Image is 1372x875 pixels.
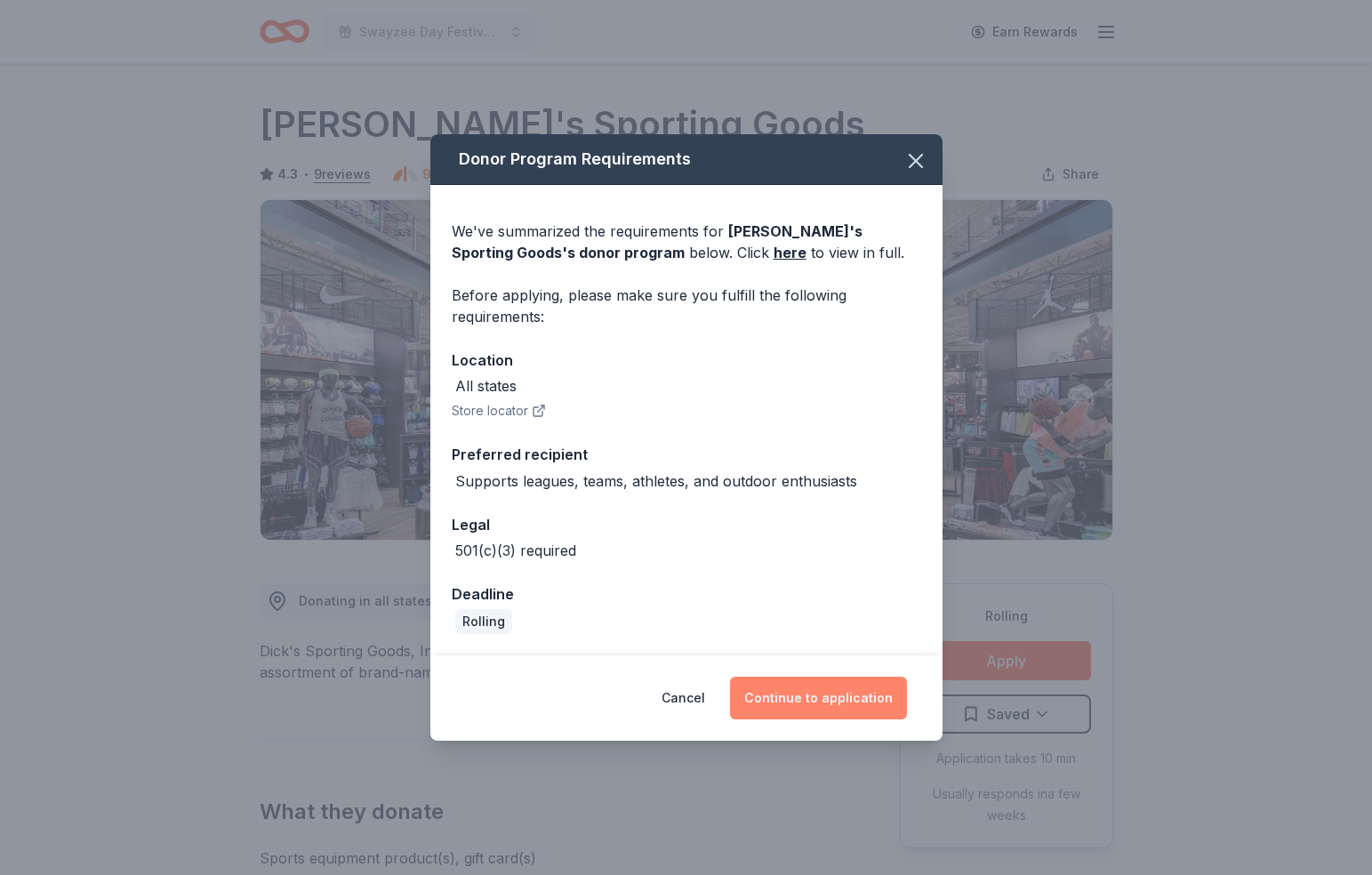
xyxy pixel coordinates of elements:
div: 501(c)(3) required [455,540,576,561]
div: We've summarized the requirements for below. Click to view in full. [452,221,921,263]
div: Supports leagues, teams, athletes, and outdoor enthusiasts [455,470,857,492]
div: Rolling [455,609,512,634]
div: Deadline [452,582,921,606]
div: Location [452,349,921,372]
div: Preferred recipient [452,443,921,466]
a: here [774,242,806,263]
div: Before applying, please make sure you fulfill the following requirements: [452,285,921,327]
div: Donor Program Requirements [430,134,943,185]
button: Cancel [662,677,705,719]
button: Store locator [452,400,546,421]
div: All states [455,375,517,397]
div: Legal [452,513,921,536]
button: Continue to application [730,677,907,719]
